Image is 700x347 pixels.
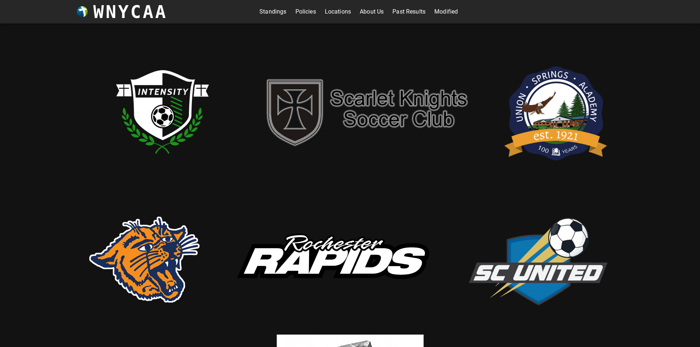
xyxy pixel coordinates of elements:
[89,217,200,303] img: rsd.png
[259,6,286,18] a: Standings
[89,38,236,185] img: intensity.png
[295,6,316,18] a: Policies
[258,72,479,151] img: sk.png
[464,210,611,310] img: scUnited.png
[77,6,88,17] img: wnycaaBall.png
[222,219,442,301] img: rapids.svg
[360,6,384,18] a: About Us
[434,6,458,18] a: Modified
[392,6,426,18] a: Past Results
[93,1,168,22] h3: WNYCAA
[501,55,611,169] img: usa.png
[325,6,351,18] a: Locations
